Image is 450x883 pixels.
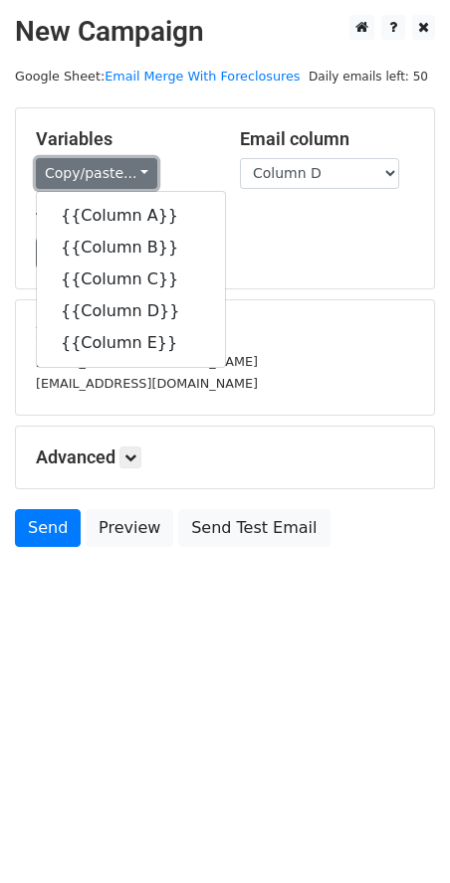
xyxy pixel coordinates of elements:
a: Email Merge With Foreclosures [105,69,300,84]
a: Send [15,509,81,547]
a: {{Column C}} [37,264,225,295]
small: [EMAIL_ADDRESS][DOMAIN_NAME] [36,354,258,369]
span: Daily emails left: 50 [302,66,435,88]
h2: New Campaign [15,15,435,49]
a: {{Column A}} [37,200,225,232]
a: Copy/paste... [36,158,157,189]
a: {{Column B}} [37,232,225,264]
a: Preview [86,509,173,547]
a: {{Column E}} [37,327,225,359]
iframe: Chat Widget [350,788,450,883]
small: Google Sheet: [15,69,300,84]
h5: Variables [36,128,210,150]
a: Daily emails left: 50 [302,69,435,84]
small: [EMAIL_ADDRESS][DOMAIN_NAME] [36,376,258,391]
h5: Advanced [36,446,414,468]
a: Send Test Email [178,509,330,547]
h5: Email column [240,128,414,150]
a: {{Column D}} [37,295,225,327]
